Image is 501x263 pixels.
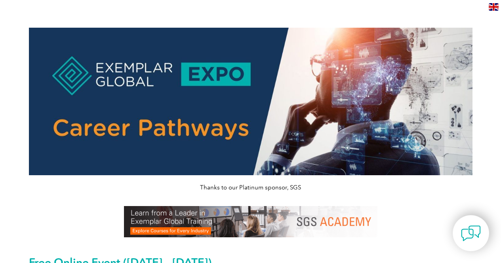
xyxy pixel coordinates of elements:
p: Thanks to our Platinum sponsor, SGS [29,183,472,192]
img: en [489,3,499,11]
img: contact-chat.png [461,223,481,243]
img: career pathways [29,28,472,175]
img: SGS [124,206,377,237]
